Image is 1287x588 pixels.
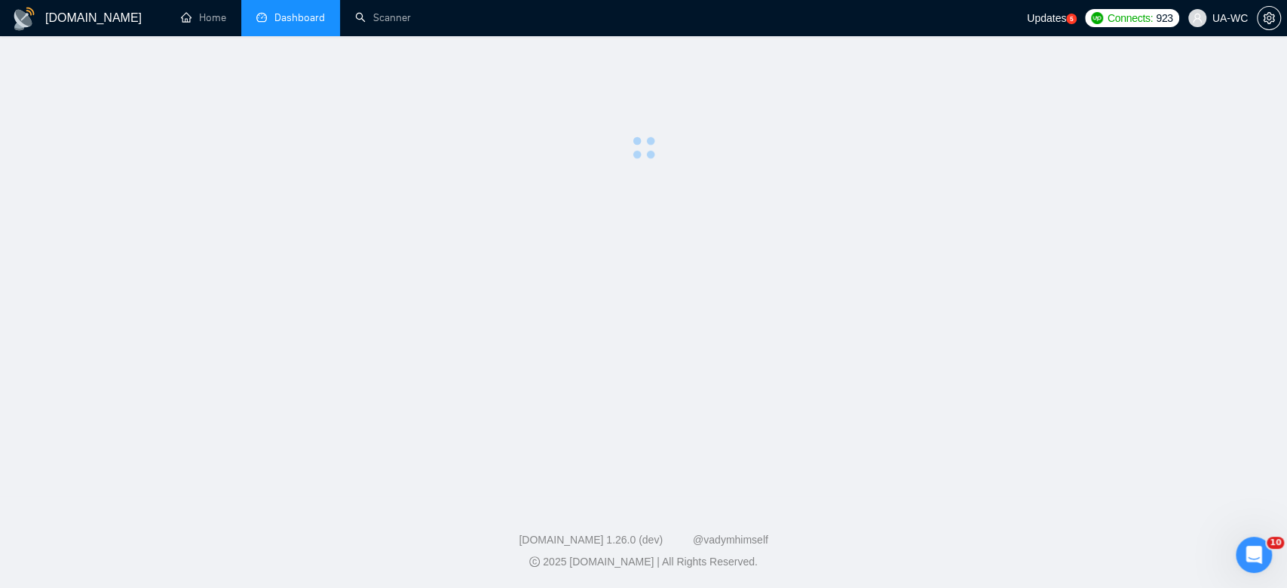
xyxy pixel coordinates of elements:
span: 10 [1267,537,1284,549]
div: 2025 [DOMAIN_NAME] | All Rights Reserved. [12,554,1275,570]
a: homeHome [181,11,226,24]
img: logo [12,7,36,31]
button: setting [1257,6,1281,30]
span: Dashboard [274,11,325,24]
a: [DOMAIN_NAME] 1.26.0 (dev) [519,534,663,546]
a: @vadymhimself [693,534,768,546]
span: dashboard [256,12,267,23]
span: setting [1258,12,1280,24]
span: copyright [529,556,540,567]
span: user [1192,13,1203,23]
iframe: Intercom live chat [1236,537,1272,573]
a: setting [1257,12,1281,24]
span: Updates [1027,12,1066,24]
span: Connects: [1108,10,1153,26]
a: searchScanner [355,11,411,24]
img: upwork-logo.png [1091,12,1103,24]
text: 5 [1070,16,1074,23]
span: 923 [1156,10,1172,26]
a: 5 [1066,14,1077,24]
